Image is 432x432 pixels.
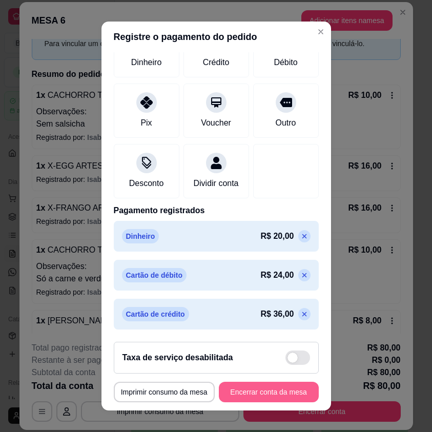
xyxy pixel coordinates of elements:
[114,382,215,402] button: Imprimir consumo da mesa
[122,268,187,282] p: Cartão de débito
[140,117,152,129] div: Pix
[122,352,233,364] h2: Taxa de serviço desabilitada
[203,56,230,69] div: Crédito
[261,308,294,320] p: R$ 36,00
[129,177,164,190] div: Desconto
[101,22,331,52] header: Registre o pagamento do pedido
[131,56,162,69] div: Dinheiro
[261,230,294,242] p: R$ 20,00
[275,117,296,129] div: Outro
[261,269,294,281] p: R$ 24,00
[122,307,189,321] p: Cartão de crédito
[201,117,231,129] div: Voucher
[313,24,329,40] button: Close
[193,177,238,190] div: Dividir conta
[114,204,319,217] p: Pagamento registrados
[219,382,319,402] button: Encerrar conta da mesa
[122,229,159,243] p: Dinheiro
[274,56,297,69] div: Débito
